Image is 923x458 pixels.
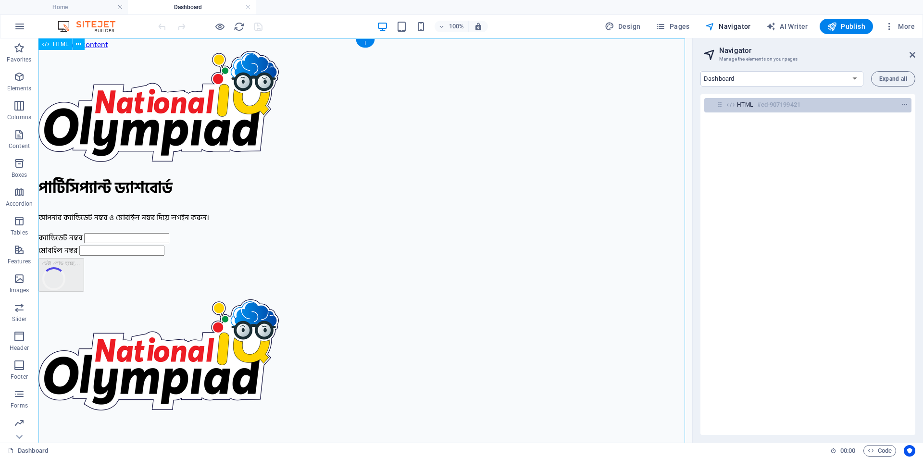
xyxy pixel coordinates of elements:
i: Reload page [234,21,245,32]
h6: #ed-907199421 [757,99,800,111]
div: Design (Ctrl+Alt+Y) [601,19,645,34]
span: Design [605,22,641,31]
button: Code [863,445,896,457]
h3: Manage the elements on your pages [719,55,896,63]
h6: 100% [449,21,464,32]
span: AI Writer [766,22,808,31]
p: Columns [7,113,31,121]
button: Publish [820,19,873,34]
span: More [885,22,915,31]
button: More [881,19,919,34]
div: + [356,39,374,48]
span: Expand all [879,76,907,82]
h4: Dashboard [128,2,256,12]
button: AI Writer [762,19,812,34]
p: Accordion [6,200,33,208]
button: Design [601,19,645,34]
h2: Navigator [719,46,915,55]
button: Expand all [871,71,915,87]
p: Content [9,142,30,150]
i: On resize automatically adjust zoom level to fit chosen device. [474,22,483,31]
span: Navigator [705,22,751,31]
a: Click to cancel selection. Double-click to open Pages [8,445,48,457]
button: Usercentrics [904,445,915,457]
span: HTML [737,101,753,109]
p: Header [10,344,29,352]
button: context-menu [900,99,910,111]
p: Tables [11,229,28,236]
button: 100% [435,21,469,32]
span: HTML [53,41,69,47]
button: Click here to leave preview mode and continue editing [214,21,225,32]
span: Code [868,445,892,457]
button: Pages [652,19,693,34]
p: Slider [12,315,27,323]
img: Editor Logo [55,21,127,32]
span: 00 00 [840,445,855,457]
p: Images [10,286,29,294]
button: reload [233,21,245,32]
span: Publish [827,22,865,31]
button: Navigator [701,19,755,34]
span: Pages [656,22,689,31]
p: Elements [7,85,32,92]
p: Forms [11,402,28,409]
p: Boxes [12,171,27,179]
span: : [847,447,848,454]
p: Footer [11,373,28,381]
p: Marketing [6,431,32,438]
h6: Session time [830,445,856,457]
p: Favorites [7,56,31,63]
p: Features [8,258,31,265]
